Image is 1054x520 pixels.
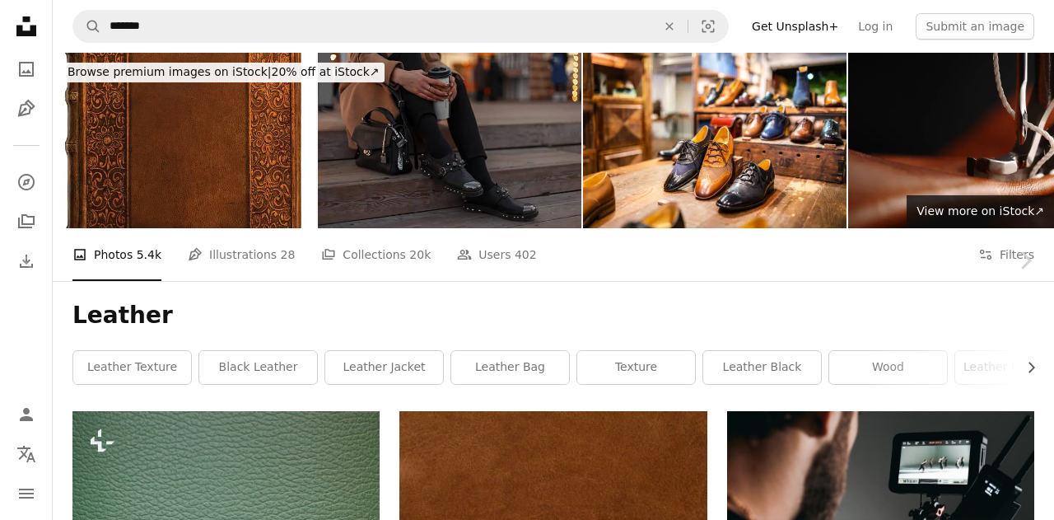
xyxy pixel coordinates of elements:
a: wood [829,351,947,384]
a: leather texture [73,351,191,384]
a: Users 402 [457,228,536,281]
form: Find visuals sitewide [72,10,729,43]
button: Filters [978,228,1034,281]
a: Log in / Sign up [10,398,43,431]
button: scroll list to the right [1016,351,1034,384]
span: Browse premium images on iStock | [68,65,271,78]
a: texture [577,351,695,384]
a: leather black [703,351,821,384]
span: 20% off at iStock ↗ [68,65,380,78]
a: View more on iStock↗ [907,195,1054,228]
span: 402 [515,246,537,264]
a: Log in [848,13,902,40]
a: black leather [199,351,317,384]
button: Submit an image [916,13,1034,40]
a: leather jacket [325,351,443,384]
button: Search Unsplash [73,11,101,42]
a: Explore [10,166,43,199]
span: View more on iStock ↗ [916,204,1044,218]
h1: Leather [72,301,1034,330]
a: Next [996,181,1054,340]
a: leather bag [451,351,569,384]
a: Illustrations 28 [188,228,295,281]
button: Clear [651,11,688,42]
a: Collections 20k [321,228,431,281]
span: 28 [281,246,296,264]
a: Illustrations [10,92,43,125]
img: Stylish woman with a cup of coffee in a coat, black jeans and leather shoes with a fashionable le... [318,53,581,228]
img: Antique Leather Book Cover [53,53,316,228]
button: Menu [10,477,43,510]
a: Browse premium images on iStock|20% off at iStock↗ [53,53,394,92]
button: Language [10,438,43,471]
button: Visual search [688,11,728,42]
a: Photos [10,53,43,86]
span: 20k [409,246,431,264]
a: Get Unsplash+ [742,13,848,40]
img: Boutique shoes in a store [583,53,846,228]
